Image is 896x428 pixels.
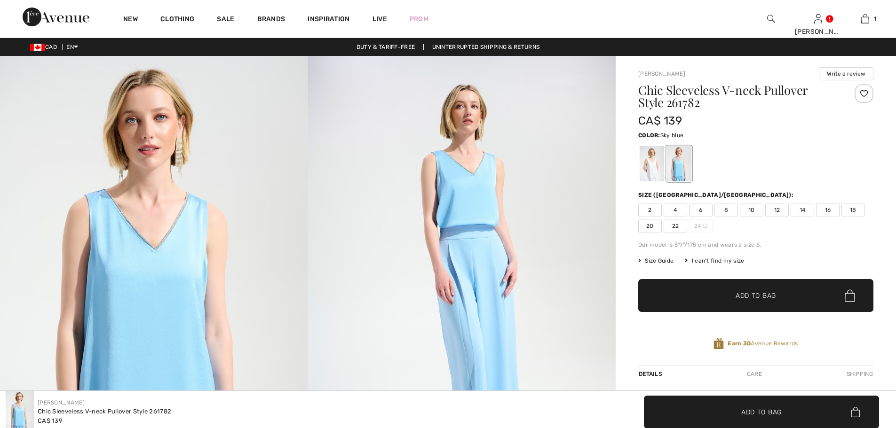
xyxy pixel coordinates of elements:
span: 2 [638,203,662,217]
span: Add to Bag [741,407,782,417]
img: search the website [767,13,775,24]
strong: Earn 30 [728,340,751,347]
span: 1 [874,15,876,23]
div: Chic Sleeveless V-neck Pullover Style 261782 [38,407,171,416]
div: Details [638,366,665,382]
img: Canadian Dollar [30,44,45,51]
h1: Chic Sleeveless V-neck Pullover Style 261782 [638,84,834,109]
div: Care [739,366,770,382]
img: 1ère Avenue [23,8,89,26]
a: 1 [842,13,888,24]
img: ring-m.svg [703,224,707,228]
span: 10 [740,203,763,217]
div: Sky blue [667,146,691,181]
button: Add to Bag [638,279,873,312]
a: Sign In [814,14,822,23]
a: Sale [217,15,234,25]
span: Size Guide [638,257,674,265]
a: [PERSON_NAME] [638,70,685,77]
span: Sky blue [660,132,683,139]
img: Bag.svg [845,289,855,302]
a: Clothing [160,15,194,25]
span: 22 [664,219,687,233]
span: Add to Bag [736,291,776,301]
button: Write a review [819,67,873,80]
img: Avenue Rewards [714,337,724,350]
a: Prom [410,14,428,24]
span: 24 [689,219,713,233]
a: New [123,15,138,25]
span: Avenue Rewards [728,339,798,348]
span: 4 [664,203,687,217]
span: EN [66,44,78,50]
div: Shipping [844,366,873,382]
div: Our model is 5'9"/175 cm and wears a size 6. [638,241,873,249]
div: Size ([GEOGRAPHIC_DATA]/[GEOGRAPHIC_DATA]): [638,191,795,199]
span: 6 [689,203,713,217]
img: My Bag [861,13,869,24]
span: CA$ 139 [38,417,63,424]
div: I can't find my size [685,257,744,265]
div: [PERSON_NAME] [795,27,841,37]
span: 20 [638,219,662,233]
span: 18 [841,203,865,217]
span: 14 [791,203,814,217]
span: CA$ 139 [638,114,682,127]
span: 16 [816,203,840,217]
span: CAD [30,44,61,50]
span: Color: [638,132,660,139]
span: Inspiration [308,15,349,25]
img: Bag.svg [851,407,860,417]
a: Live [373,14,387,24]
span: 8 [714,203,738,217]
span: 12 [765,203,789,217]
a: [PERSON_NAME] [38,399,85,406]
a: Brands [257,15,285,25]
div: Vanilla 30 [640,146,664,181]
img: My Info [814,13,822,24]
